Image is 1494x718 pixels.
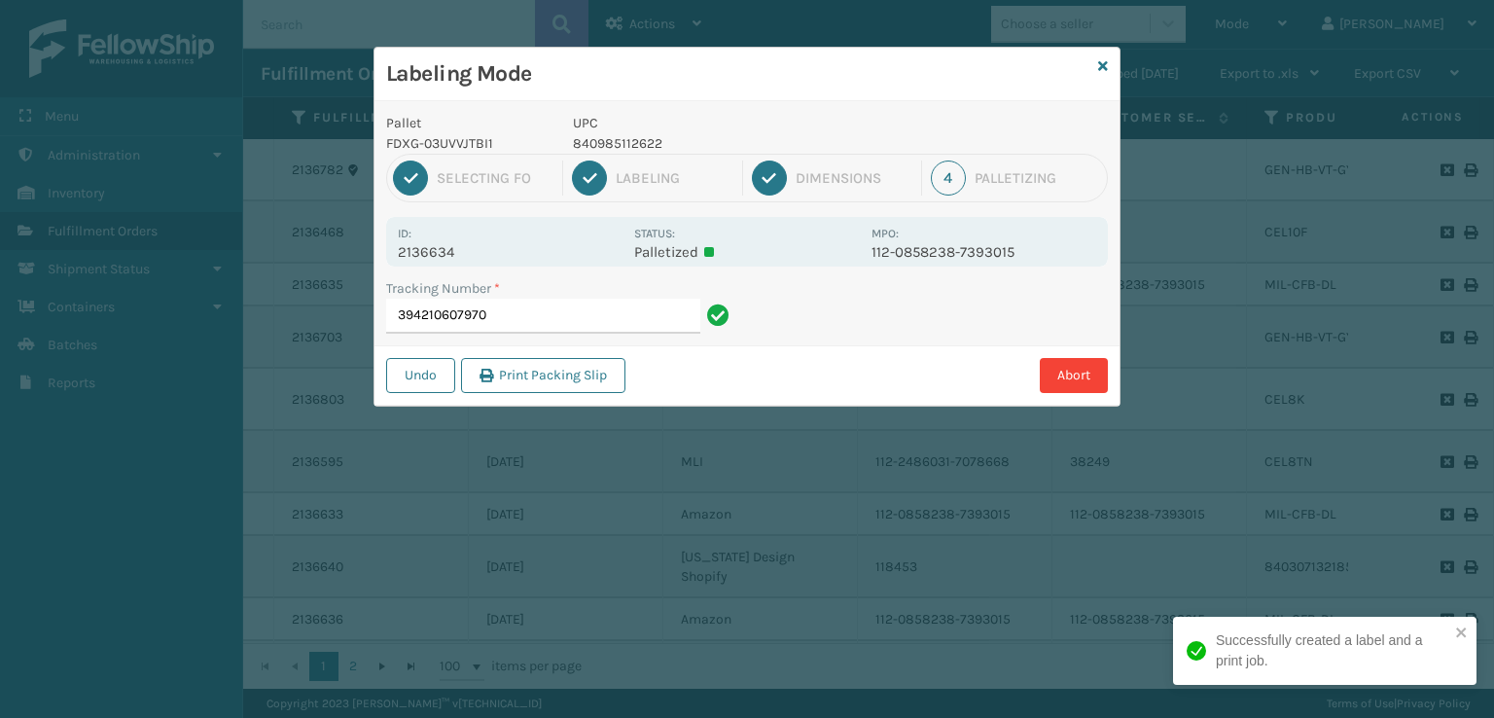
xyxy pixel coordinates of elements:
div: 2 [572,161,607,196]
p: Pallet [386,113,550,133]
label: Id: [398,227,411,240]
p: UPC [573,113,860,133]
p: 840985112622 [573,133,860,154]
label: MPO: [871,227,899,240]
label: Status: [634,227,675,240]
p: 2136634 [398,243,622,261]
button: Undo [386,358,455,393]
div: Successfully created a label and a print job. [1216,630,1449,671]
div: 1 [393,161,428,196]
div: Palletizing [975,169,1101,187]
div: Dimensions [796,169,912,187]
button: Print Packing Slip [461,358,625,393]
div: 3 [752,161,787,196]
p: FDXG-03UVVJTBI1 [386,133,550,154]
label: Tracking Number [386,278,500,299]
div: 4 [931,161,966,196]
p: Palletized [634,243,859,261]
div: Labeling [616,169,732,187]
p: 112-0858238-7393015 [871,243,1096,261]
button: Abort [1040,358,1108,393]
button: close [1455,625,1469,643]
h3: Labeling Mode [386,59,1090,89]
div: Selecting FO [437,169,553,187]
